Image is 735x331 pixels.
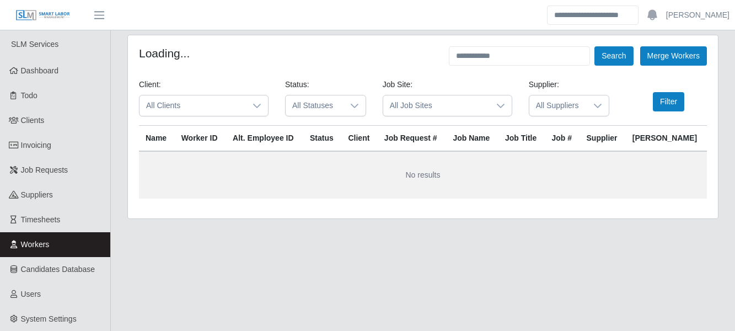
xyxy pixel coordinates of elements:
[666,9,729,21] a: [PERSON_NAME]
[21,240,50,249] span: Workers
[303,126,341,152] th: Status
[21,190,53,199] span: Suppliers
[653,92,684,111] button: Filter
[626,126,707,152] th: [PERSON_NAME]
[15,9,71,22] img: SLM Logo
[594,46,633,66] button: Search
[175,126,226,152] th: Worker ID
[383,79,412,90] label: Job Site:
[21,141,51,150] span: Invoicing
[285,79,309,90] label: Status:
[139,79,161,90] label: Client:
[580,126,626,152] th: Supplier
[21,215,61,224] span: Timesheets
[21,116,45,125] span: Clients
[139,126,175,152] th: Name
[529,79,559,90] label: Supplier:
[498,126,545,152] th: Job Title
[640,46,707,66] button: Merge Workers
[378,126,447,152] th: Job Request #
[547,6,639,25] input: Search
[286,95,344,116] span: All Statuses
[529,95,587,116] span: All Suppliers
[446,126,498,152] th: Job Name
[21,290,41,298] span: Users
[139,46,190,60] h4: Loading...
[21,314,77,323] span: System Settings
[341,126,377,152] th: Client
[383,95,490,116] span: All Job Sites
[140,95,246,116] span: All Clients
[21,165,68,174] span: Job Requests
[11,40,58,49] span: SLM Services
[139,151,707,199] td: No results
[21,265,95,274] span: Candidates Database
[21,91,37,100] span: Todo
[545,126,580,152] th: Job #
[226,126,303,152] th: Alt. Employee ID
[21,66,59,75] span: Dashboard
